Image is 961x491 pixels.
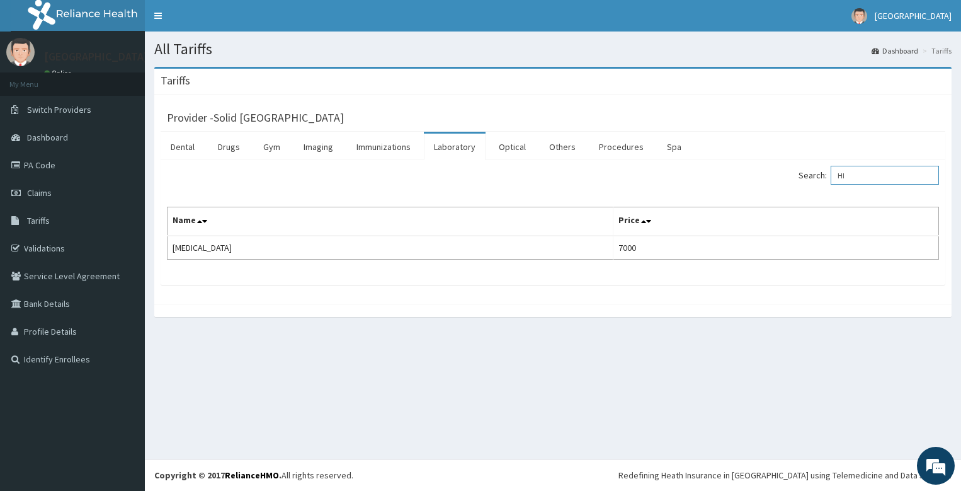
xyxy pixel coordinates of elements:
a: Optical [489,134,536,160]
a: Immunizations [346,134,421,160]
p: [GEOGRAPHIC_DATA] [44,51,148,62]
a: Laboratory [424,134,486,160]
a: Dashboard [872,45,918,56]
footer: All rights reserved. [145,459,961,491]
span: Switch Providers [27,104,91,115]
img: User Image [6,38,35,66]
textarea: Type your message and hit 'Enter' [6,344,240,388]
h1: All Tariffs [154,41,952,57]
a: Spa [657,134,691,160]
span: Tariffs [27,215,50,226]
div: Chat with us now [65,71,212,87]
img: User Image [851,8,867,24]
span: We're online! [73,159,174,286]
strong: Copyright © 2017 . [154,470,281,481]
td: 7000 [613,236,939,260]
h3: Provider - Solid [GEOGRAPHIC_DATA] [167,112,344,124]
label: Search: [799,166,939,185]
a: Imaging [293,134,343,160]
a: Dental [161,134,205,160]
td: [MEDICAL_DATA] [168,236,613,260]
img: d_794563401_company_1708531726252_794563401 [23,63,51,95]
th: Price [613,207,939,236]
a: Gym [253,134,290,160]
h3: Tariffs [161,75,190,86]
a: RelianceHMO [225,470,279,481]
span: Claims [27,187,52,199]
a: Others [539,134,586,160]
th: Name [168,207,613,236]
li: Tariffs [919,45,952,56]
input: Search: [831,166,939,185]
div: Redefining Heath Insurance in [GEOGRAPHIC_DATA] using Telemedicine and Data Science! [618,469,952,482]
a: Procedures [589,134,654,160]
div: Minimize live chat window [207,6,237,37]
span: Dashboard [27,132,68,143]
span: [GEOGRAPHIC_DATA] [875,10,952,21]
a: Online [44,69,74,78]
a: Drugs [208,134,250,160]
